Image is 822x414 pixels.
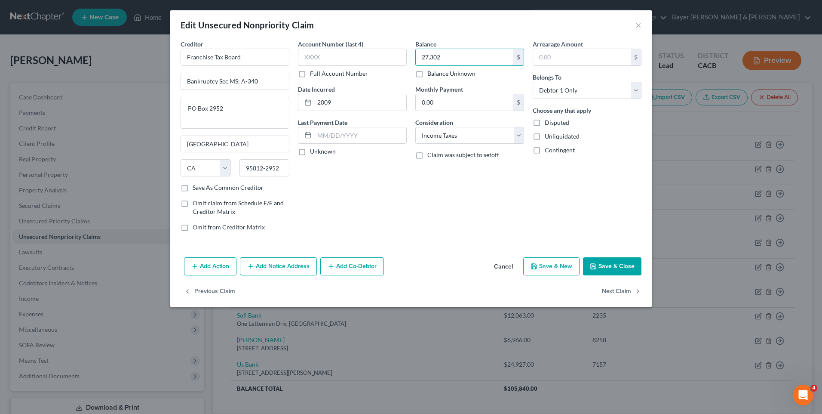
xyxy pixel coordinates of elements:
[320,257,384,275] button: Add Co-Debtor
[298,40,363,49] label: Account Number (last 4)
[314,127,406,144] input: MM/DD/YYYY
[545,119,569,126] span: Disputed
[298,85,335,94] label: Date Incurred
[533,106,591,115] label: Choose any that apply
[193,223,265,231] span: Omit from Creditor Matrix
[513,49,524,65] div: $
[298,49,407,66] input: XXXX
[310,147,336,156] label: Unknown
[523,257,580,275] button: Save & New
[415,40,436,49] label: Balance
[583,257,641,275] button: Save & Close
[193,199,284,215] span: Omit claim from Schedule E/F and Creditor Matrix
[545,133,580,140] span: Unliquidated
[635,20,641,30] button: ×
[181,73,289,90] input: Enter address...
[810,385,817,392] span: 4
[240,257,317,275] button: Add Notice Address
[184,257,236,275] button: Add Action
[545,146,575,154] span: Contingent
[181,40,203,48] span: Creditor
[631,49,641,65] div: $
[310,69,368,78] label: Full Account Number
[427,69,475,78] label: Balance Unknown
[181,19,314,31] div: Edit Unsecured Nonpriority Claim
[416,94,513,111] input: 0.00
[533,40,583,49] label: Arrearage Amount
[427,151,499,158] span: Claim was subject to setoff
[533,74,561,81] span: Belongs To
[181,49,289,66] input: Search creditor by name...
[193,183,264,192] label: Save As Common Creditor
[298,118,347,127] label: Last Payment Date
[513,94,524,111] div: $
[415,85,463,94] label: Monthly Payment
[181,136,289,152] input: Enter city...
[184,282,235,300] button: Previous Claim
[533,49,631,65] input: 0.00
[793,385,813,405] iframe: Intercom live chat
[602,282,641,300] button: Next Claim
[487,258,520,275] button: Cancel
[239,159,290,176] input: Enter zip...
[415,118,453,127] label: Consideration
[416,49,513,65] input: 0.00
[314,94,406,111] input: MM/DD/YYYY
